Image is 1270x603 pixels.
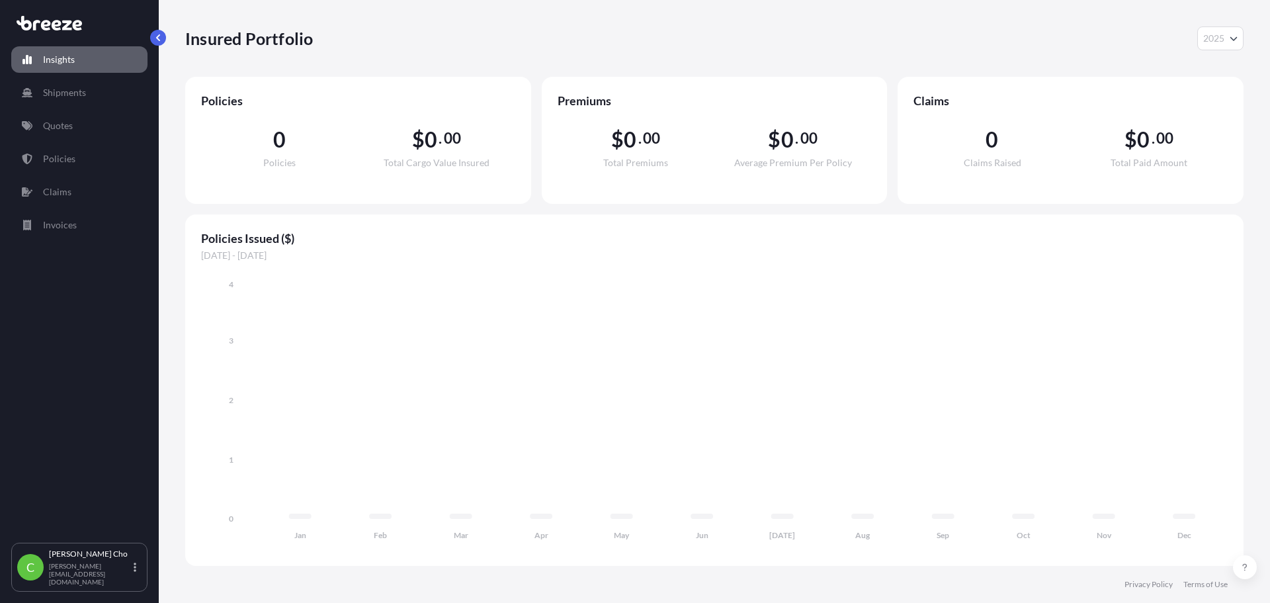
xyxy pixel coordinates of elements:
p: Policies [43,152,75,165]
tspan: Oct [1017,530,1031,540]
span: Claims [913,93,1228,109]
tspan: May [614,530,630,540]
tspan: Nov [1097,530,1112,540]
span: . [439,133,442,144]
p: Invoices [43,218,77,232]
span: Average Premium Per Policy [734,158,852,167]
p: Quotes [43,119,73,132]
a: Invoices [11,212,148,238]
span: [DATE] - [DATE] [201,249,1228,262]
a: Quotes [11,113,148,139]
span: 0 [425,129,437,150]
span: 0 [273,129,286,150]
tspan: Mar [454,530,468,540]
span: $ [768,129,781,150]
a: Claims [11,179,148,205]
span: $ [611,129,624,150]
span: . [638,133,642,144]
a: Terms of Use [1183,579,1228,590]
span: Total Cargo Value Insured [384,158,489,167]
p: Claims [43,185,71,199]
tspan: 1 [229,455,233,465]
tspan: Jan [294,530,306,540]
span: C [26,561,34,574]
span: Total Paid Amount [1111,158,1187,167]
a: Shipments [11,79,148,106]
a: Insights [11,46,148,73]
tspan: [DATE] [769,530,795,540]
span: $ [412,129,425,150]
a: Policies [11,146,148,172]
span: $ [1124,129,1137,150]
span: 0 [986,129,998,150]
button: Year Selector [1197,26,1244,50]
p: [PERSON_NAME] Cho [49,549,131,559]
span: . [1152,133,1155,144]
tspan: Aug [855,530,870,540]
tspan: 4 [229,279,233,289]
span: 00 [643,133,660,144]
p: Shipments [43,86,86,99]
span: 00 [1156,133,1173,144]
tspan: Dec [1177,530,1191,540]
a: Privacy Policy [1124,579,1173,590]
span: Policies [263,158,296,167]
p: Insights [43,53,75,66]
tspan: Apr [534,530,548,540]
span: Claims Raised [964,158,1021,167]
p: Insured Portfolio [185,28,313,49]
tspan: Sep [937,530,949,540]
tspan: Jun [696,530,708,540]
p: [PERSON_NAME][EMAIL_ADDRESS][DOMAIN_NAME] [49,562,131,586]
span: 2025 [1203,32,1224,45]
tspan: 2 [229,395,233,405]
tspan: 0 [229,514,233,524]
span: 0 [1137,129,1150,150]
tspan: Feb [374,530,387,540]
span: 0 [781,129,794,150]
span: Policies [201,93,515,109]
span: 00 [800,133,818,144]
span: Premiums [558,93,872,109]
span: 00 [444,133,461,144]
tspan: 3 [229,336,233,346]
span: . [795,133,798,144]
span: 0 [624,129,636,150]
span: Total Premiums [603,158,668,167]
span: Policies Issued ($) [201,230,1228,246]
